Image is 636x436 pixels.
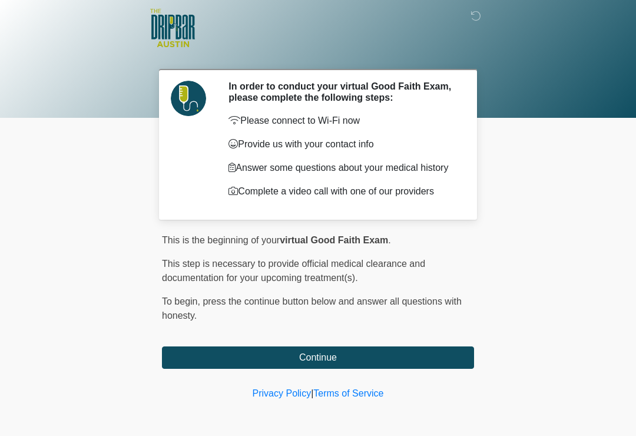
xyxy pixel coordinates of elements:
[311,388,313,398] a: |
[313,388,383,398] a: Terms of Service
[253,388,312,398] a: Privacy Policy
[162,235,280,245] span: This is the beginning of your
[280,235,388,245] strong: virtual Good Faith Exam
[171,81,206,116] img: Agent Avatar
[150,9,195,47] img: The DRIPBaR - Austin The Domain Logo
[228,184,456,199] p: Complete a video call with one of our providers
[162,296,462,321] span: press the continue button below and answer all questions with honesty.
[228,114,456,128] p: Please connect to Wi-Fi now
[162,259,425,283] span: This step is necessary to provide official medical clearance and documentation for your upcoming ...
[228,161,456,175] p: Answer some questions about your medical history
[388,235,390,245] span: .
[162,346,474,369] button: Continue
[228,81,456,103] h2: In order to conduct your virtual Good Faith Exam, please complete the following steps:
[162,296,203,306] span: To begin,
[228,137,456,151] p: Provide us with your contact info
